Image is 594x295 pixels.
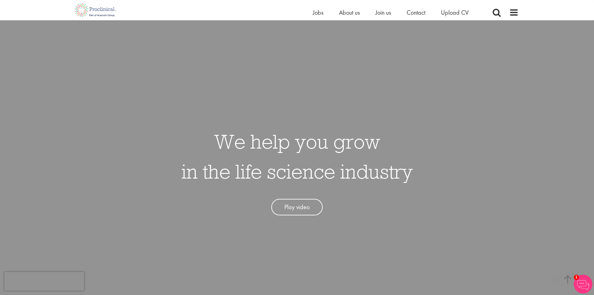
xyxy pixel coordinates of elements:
img: Chatbot [574,275,592,293]
a: Contact [407,8,425,17]
span: 1 [574,275,579,280]
a: About us [339,8,360,17]
a: Play video [271,199,323,215]
a: Upload CV [441,8,469,17]
a: Jobs [313,8,323,17]
a: Join us [375,8,391,17]
h1: We help you grow in the life science industry [181,126,413,186]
